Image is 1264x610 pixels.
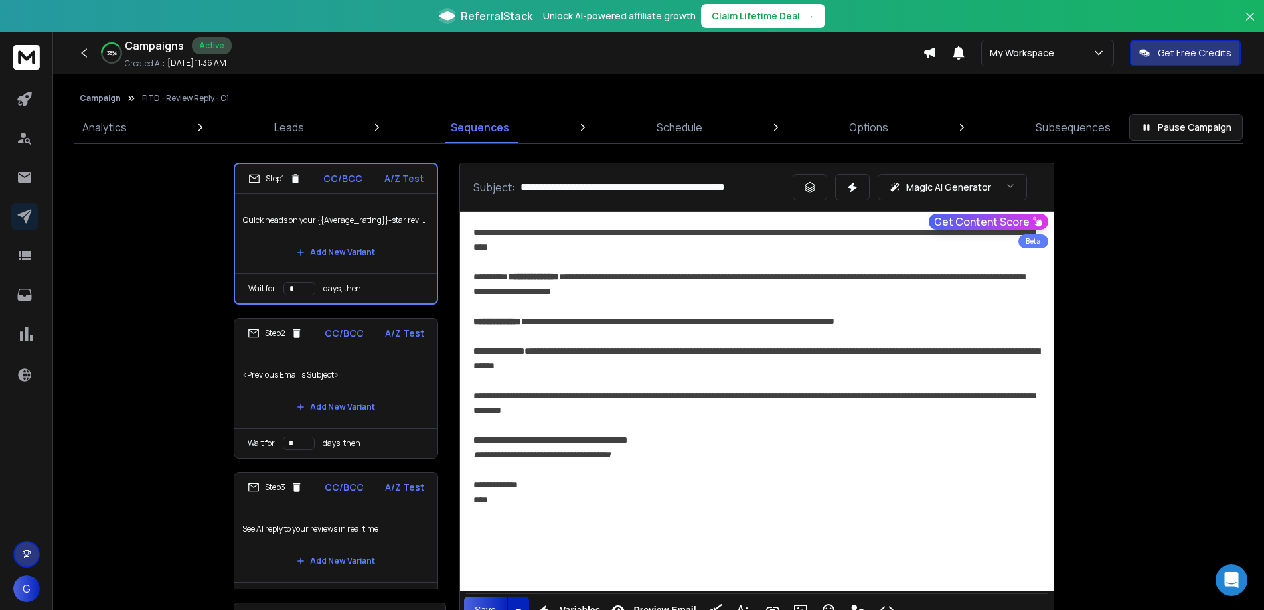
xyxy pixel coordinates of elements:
button: G [13,575,40,602]
div: Step 1 [248,173,301,185]
button: Close banner [1241,8,1259,40]
a: Schedule [649,112,710,143]
span: ReferralStack [461,8,532,24]
a: Options [841,112,896,143]
p: Leads [274,119,304,135]
p: 38 % [107,49,117,57]
li: Step2CC/BCCA/Z Test<Previous Email's Subject>Add New VariantWait fordays, then [234,318,438,459]
p: Analytics [82,119,127,135]
a: Sequences [443,112,517,143]
div: Beta [1018,234,1048,248]
p: Subsequences [1036,119,1111,135]
h1: Campaigns [125,38,184,54]
p: A/Z Test [385,327,424,340]
button: Claim Lifetime Deal→ [701,4,825,28]
p: Subject: [473,179,515,195]
p: Wait for [248,438,275,449]
p: [DATE] 11:36 AM [167,58,226,68]
p: See AI reply to your reviews in real time [242,510,430,548]
button: Magic AI Generator [878,174,1027,200]
p: A/Z Test [384,172,424,185]
p: CC/BCC [325,481,364,494]
p: CC/BCC [323,172,362,185]
div: Step 2 [248,327,303,339]
button: Campaign [80,93,121,104]
button: Get Content Score [929,214,1048,230]
p: <Previous Email's Subject> [242,356,430,394]
button: Pause Campaign [1129,114,1243,141]
p: CC/BCC [325,327,364,340]
a: Subsequences [1028,112,1119,143]
p: A/Z Test [385,481,424,494]
p: Schedule [657,119,702,135]
p: Unlock AI-powered affiliate growth [543,9,696,23]
button: Add New Variant [286,394,386,420]
div: Active [192,37,232,54]
p: Options [849,119,888,135]
a: Analytics [74,112,135,143]
p: Magic AI Generator [906,181,991,194]
p: days, then [323,283,361,294]
p: FITD - Review Reply - C1 [142,93,229,104]
p: My Workspace [990,46,1060,60]
p: days, then [323,438,360,449]
a: Leads [266,112,312,143]
p: Created At: [125,58,165,69]
span: → [805,9,815,23]
button: Add New Variant [286,239,386,266]
div: Open Intercom Messenger [1216,564,1247,596]
li: Step1CC/BCCA/Z TestQuick heads on your {{Average_rating}}-star reviewsAdd New VariantWait fordays... [234,163,438,305]
button: Get Free Credits [1130,40,1241,66]
div: Step 3 [248,481,303,493]
button: Add New Variant [286,548,386,574]
p: Get Free Credits [1158,46,1231,60]
p: Wait for [248,283,276,294]
p: Quick heads on your {{Average_rating}}-star reviews [243,202,429,239]
p: Sequences [451,119,509,135]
